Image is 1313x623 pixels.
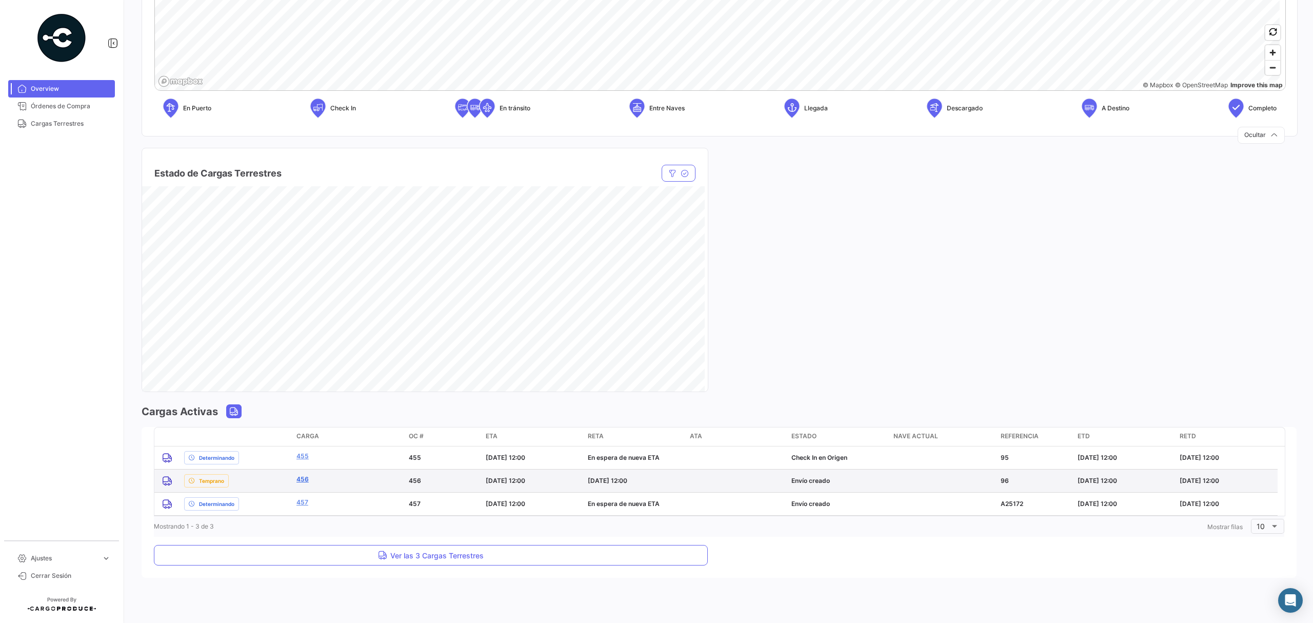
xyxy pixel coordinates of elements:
[1265,61,1280,75] span: Zoom out
[588,477,627,484] span: [DATE] 12:00
[1102,104,1129,113] span: A Destino
[690,432,702,441] span: ATA
[330,104,356,113] span: Check In
[292,427,405,446] datatable-header-cell: Carga
[486,432,498,441] span: ETA
[486,477,525,484] span: [DATE] 12:00
[1238,127,1285,144] button: Ocultar
[409,476,478,485] p: 456
[296,432,319,441] span: Carga
[1001,453,1069,462] p: 95
[296,498,308,507] a: 457
[1230,81,1283,89] a: Map feedback
[893,432,938,441] span: Nave actual
[409,453,478,462] p: 455
[787,427,889,446] datatable-header-cell: Estado
[1176,427,1278,446] datatable-header-cell: RETD
[1180,500,1219,508] span: [DATE] 12:00
[1257,522,1265,531] span: 10
[36,12,87,64] img: powered-by.png
[8,115,115,132] a: Cargas Terrestres
[31,554,97,563] span: Ajustes
[1207,523,1243,531] span: Mostrar filas
[1180,477,1219,484] span: [DATE] 12:00
[1073,427,1176,446] datatable-header-cell: ETD
[183,104,211,113] span: En Puerto
[1175,81,1228,89] a: OpenStreetMap
[804,104,828,113] span: Llegada
[1265,60,1280,75] button: Zoom out
[154,545,708,566] button: Ver las 3 Cargas Terrestres
[997,427,1073,446] datatable-header-cell: Referencia
[227,405,241,418] button: Land
[584,427,686,446] datatable-header-cell: RETA
[31,119,111,128] span: Cargas Terrestres
[1180,454,1219,461] span: [DATE] 12:00
[588,454,660,461] span: En espera de nueva ETA
[31,102,111,111] span: Órdenes de Compra
[31,571,111,580] span: Cerrar Sesión
[486,500,525,508] span: [DATE] 12:00
[791,454,847,461] span: Check In en Origen
[500,104,530,113] span: En tránsito
[1248,104,1277,113] span: Completo
[154,166,282,181] h4: Estado de Cargas Terrestres
[296,475,309,484] a: 456
[409,432,424,441] span: OC #
[1078,454,1117,461] span: [DATE] 12:00
[791,500,830,508] span: Envío creado
[199,477,224,485] span: Temprano
[8,80,115,98] a: Overview
[154,427,180,446] datatable-header-cell: transportMode
[791,432,817,441] span: Estado
[1143,81,1173,89] a: Mapbox
[1278,588,1303,613] div: Abrir Intercom Messenger
[686,427,788,446] datatable-header-cell: ATA
[1001,499,1069,509] p: A25172
[199,454,234,462] span: Determinando
[296,452,309,461] a: 455
[180,427,292,446] datatable-header-cell: delayStatus
[1078,500,1117,508] span: [DATE] 12:00
[947,104,983,113] span: Descargado
[791,477,830,484] span: Envío creado
[158,75,203,87] a: Mapbox logo
[31,84,111,93] span: Overview
[482,427,584,446] datatable-header-cell: ETA
[154,522,214,530] span: Mostrando 1 - 3 de 3
[8,98,115,115] a: Órdenes de Compra
[889,427,997,446] datatable-header-cell: Nave actual
[1180,432,1196,441] span: RETD
[199,500,234,508] span: Determinando
[409,499,478,509] p: 457
[405,427,482,446] datatable-header-cell: OC #
[486,454,525,461] span: [DATE] 12:00
[378,551,484,560] span: Ver las 3 Cargas Terrestres
[588,500,660,508] span: En espera de nueva ETA
[1078,432,1090,441] span: ETD
[1265,45,1280,60] button: Zoom in
[588,432,604,441] span: RETA
[1001,432,1039,441] span: Referencia
[102,554,111,563] span: expand_more
[1001,476,1069,485] p: 96
[142,404,218,419] h3: Cargas Activas
[1078,477,1117,484] span: [DATE] 12:00
[649,104,685,113] span: Entre Naves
